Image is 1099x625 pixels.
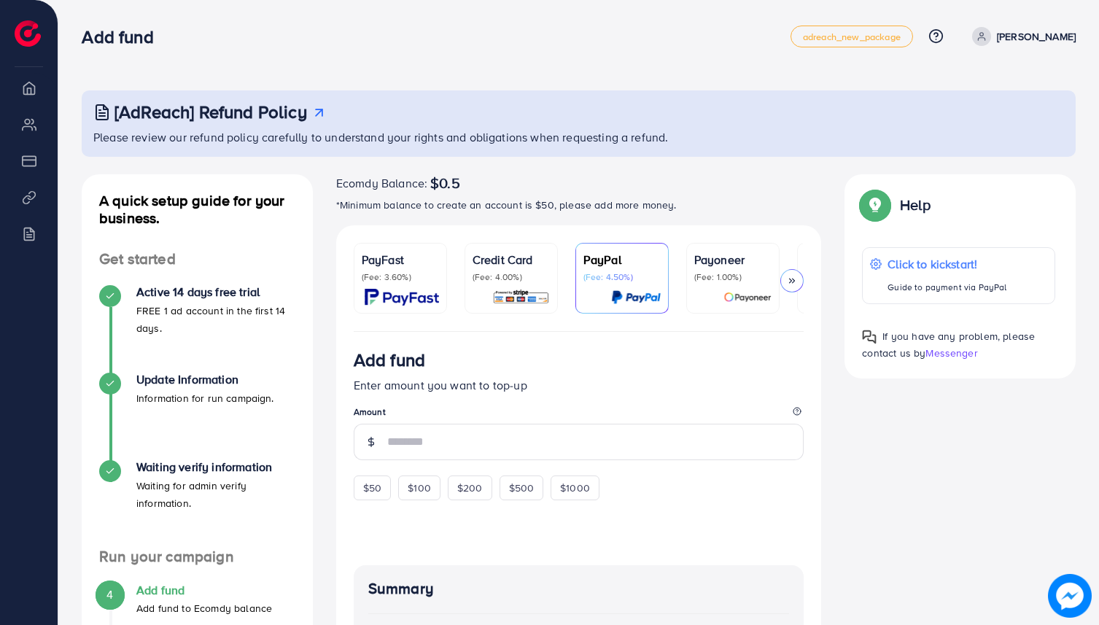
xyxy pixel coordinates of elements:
[82,460,313,548] li: Waiting verify information
[354,376,804,394] p: Enter amount you want to top-up
[136,285,295,299] h4: Active 14 days free trial
[723,289,772,306] img: card
[509,481,535,495] span: $500
[362,271,439,283] p: (Fee: 3.60%)
[336,174,427,192] span: Ecomdy Balance:
[1048,574,1092,618] img: image
[900,196,931,214] p: Help
[583,251,661,268] p: PayPal
[136,373,274,387] h4: Update Information
[82,285,313,373] li: Active 14 days free trial
[611,289,661,306] img: card
[966,27,1076,46] a: [PERSON_NAME]
[862,329,1035,360] span: If you have any problem, please contact us by
[336,196,822,214] p: *Minimum balance to create an account is $50, please add more money.
[803,32,901,42] span: adreach_new_package
[136,389,274,407] p: Information for run campaign.
[82,192,313,227] h4: A quick setup guide for your business.
[694,271,772,283] p: (Fee: 1.00%)
[136,599,272,617] p: Add fund to Ecomdy balance
[694,251,772,268] p: Payoneer
[136,583,272,597] h4: Add fund
[106,586,113,603] span: 4
[457,481,483,495] span: $200
[473,251,550,268] p: Credit Card
[136,460,295,474] h4: Waiting verify information
[492,289,550,306] img: card
[362,251,439,268] p: PayFast
[997,28,1076,45] p: [PERSON_NAME]
[888,279,1006,296] p: Guide to payment via PayPal
[354,349,425,370] h3: Add fund
[430,174,460,192] span: $0.5
[114,101,307,123] h3: [AdReach] Refund Policy
[93,128,1067,146] p: Please review our refund policy carefully to understand your rights and obligations when requesti...
[82,26,165,47] h3: Add fund
[560,481,590,495] span: $1000
[82,250,313,268] h4: Get started
[791,26,913,47] a: adreach_new_package
[82,548,313,566] h4: Run your campaign
[363,481,381,495] span: $50
[15,20,41,47] img: logo
[354,405,804,424] legend: Amount
[888,255,1006,273] p: Click to kickstart!
[473,271,550,283] p: (Fee: 4.00%)
[368,580,790,598] h4: Summary
[136,477,295,512] p: Waiting for admin verify information.
[862,330,877,344] img: Popup guide
[925,346,977,360] span: Messenger
[862,192,888,218] img: Popup guide
[408,481,431,495] span: $100
[583,271,661,283] p: (Fee: 4.50%)
[365,289,439,306] img: card
[136,302,295,337] p: FREE 1 ad account in the first 14 days.
[82,373,313,460] li: Update Information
